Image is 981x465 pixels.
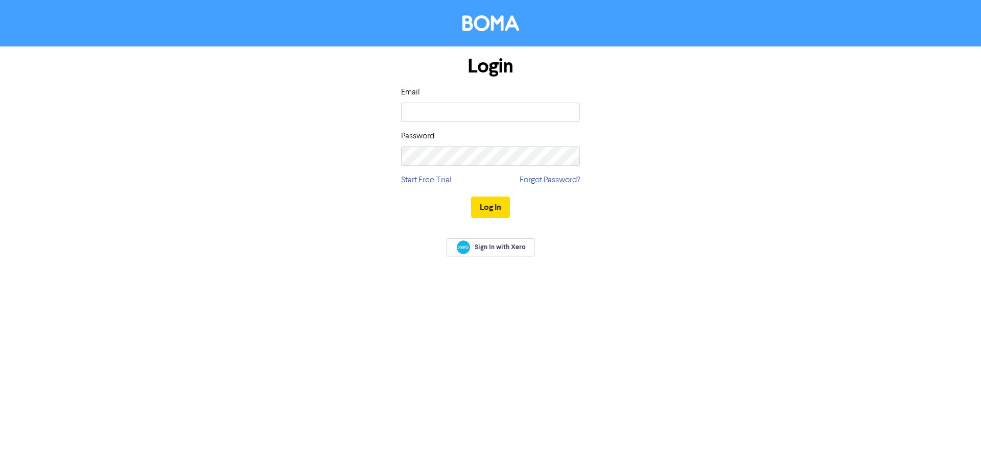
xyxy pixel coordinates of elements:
a: Start Free Trial [401,174,452,186]
label: Password [401,130,434,142]
img: Xero logo [457,240,470,254]
a: Sign In with Xero [447,238,534,256]
a: Forgot Password? [520,174,580,186]
span: Sign In with Xero [475,242,526,252]
label: Email [401,86,420,99]
h1: Login [401,55,580,78]
img: BOMA Logo [462,15,519,31]
button: Log In [471,197,510,218]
